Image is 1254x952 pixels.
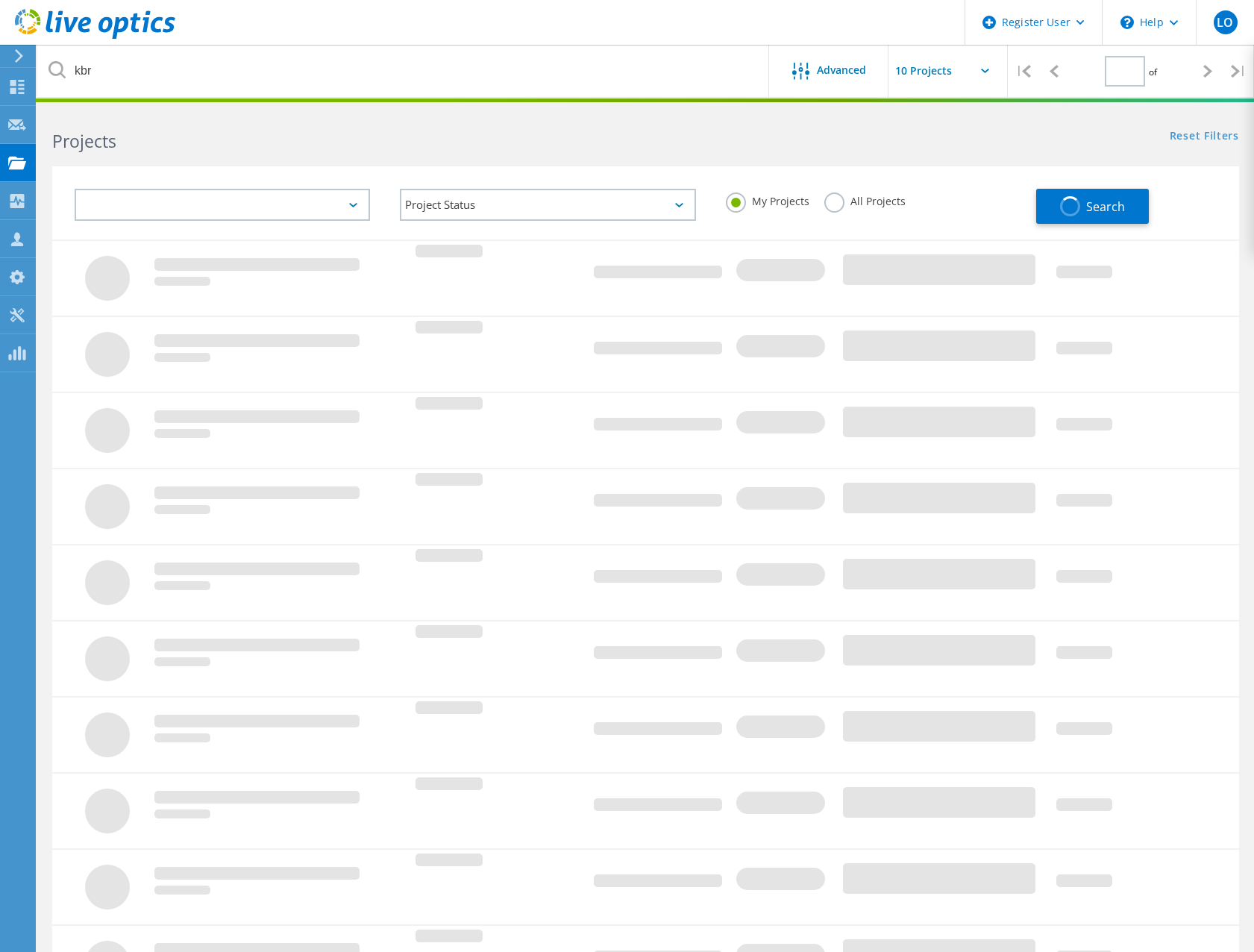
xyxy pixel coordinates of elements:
[817,65,866,75] span: Advanced
[1036,189,1149,224] button: Search
[726,192,809,207] label: My Projects
[400,189,695,221] div: Project Status
[15,31,175,42] a: Live Optics Dashboard
[1217,16,1233,28] span: LO
[1223,45,1254,98] div: |
[1008,45,1038,98] div: |
[1086,198,1125,215] span: Search
[52,129,116,153] b: Projects
[824,192,906,207] label: All Projects
[1149,66,1157,78] span: of
[1170,131,1239,143] a: Reset Filters
[1120,16,1134,29] svg: \n
[37,45,770,97] input: Search projects by name, owner, ID, company, etc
